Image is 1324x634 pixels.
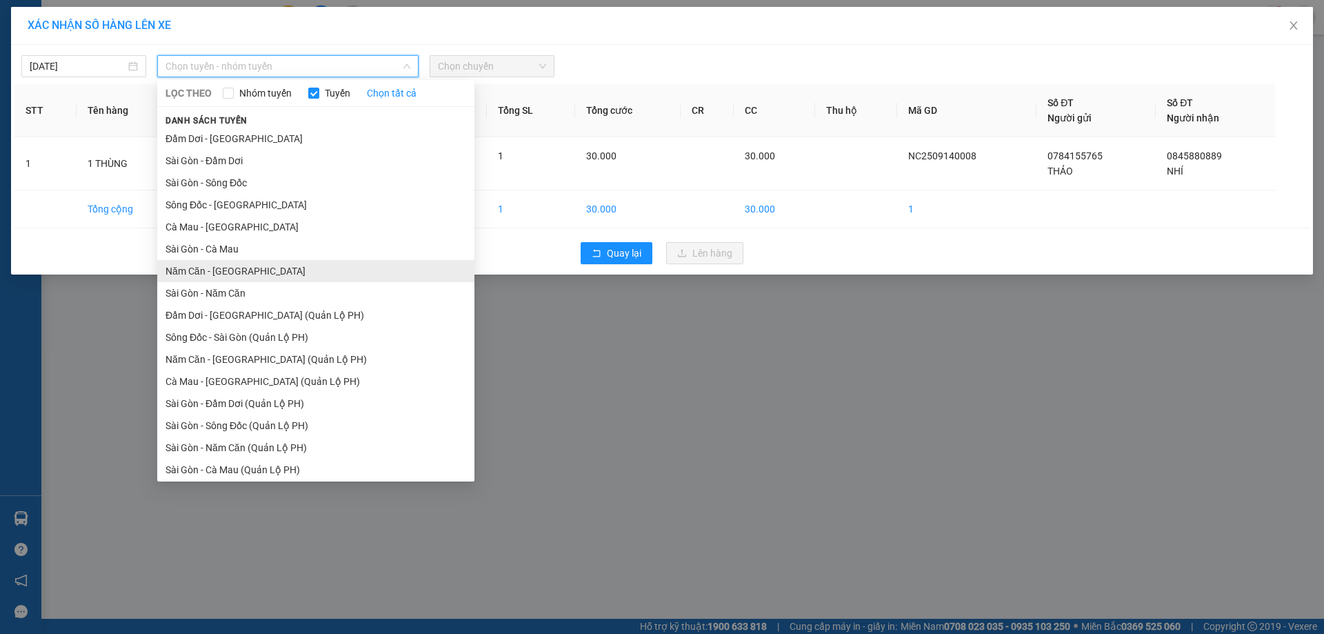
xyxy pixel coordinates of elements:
[165,86,212,101] span: LỌC THEO
[157,370,474,393] li: Cà Mau - [GEOGRAPHIC_DATA] (Quản Lộ PH)
[575,190,681,228] td: 30.000
[487,190,575,228] td: 1
[403,62,411,70] span: down
[367,86,417,101] a: Chọn tất cả
[592,248,601,259] span: rollback
[487,84,575,137] th: Tổng SL
[908,150,976,161] span: NC2509140008
[1274,7,1313,46] button: Close
[77,84,181,137] th: Tên hàng
[666,242,743,264] button: uploadLên hàng
[157,260,474,282] li: Năm Căn - [GEOGRAPHIC_DATA]
[1167,150,1222,161] span: 0845880889
[28,19,171,32] span: XÁC NHẬN SỐ HÀNG LÊN XE
[157,459,474,481] li: Sài Gòn - Cà Mau (Quản Lộ PH)
[157,282,474,304] li: Sài Gòn - Năm Căn
[77,137,181,190] td: 1 THÙNG
[438,56,546,77] span: Chọn chuyến
[157,393,474,415] li: Sài Gòn - Đầm Dơi (Quản Lộ PH)
[1167,97,1193,108] span: Số ĐT
[607,246,641,261] span: Quay lại
[14,137,77,190] td: 1
[1288,20,1299,31] span: close
[1167,166,1183,177] span: NHÍ
[157,216,474,238] li: Cà Mau - [GEOGRAPHIC_DATA]
[30,59,126,74] input: 14/09/2025
[319,86,356,101] span: Tuyến
[157,150,474,172] li: Sài Gòn - Đầm Dơi
[1167,112,1219,123] span: Người nhận
[745,150,775,161] span: 30.000
[157,115,256,127] span: Danh sách tuyến
[77,190,181,228] td: Tổng cộng
[157,172,474,194] li: Sài Gòn - Sông Đốc
[581,242,652,264] button: rollbackQuay lại
[157,348,474,370] li: Năm Căn - [GEOGRAPHIC_DATA] (Quản Lộ PH)
[498,150,503,161] span: 1
[575,84,681,137] th: Tổng cước
[1047,112,1092,123] span: Người gửi
[157,326,474,348] li: Sông Đốc - Sài Gòn (Quản Lộ PH)
[897,190,1036,228] td: 1
[157,238,474,260] li: Sài Gòn - Cà Mau
[165,56,410,77] span: Chọn tuyến - nhóm tuyến
[157,128,474,150] li: Đầm Dơi - [GEOGRAPHIC_DATA]
[234,86,297,101] span: Nhóm tuyến
[1047,97,1074,108] span: Số ĐT
[815,84,897,137] th: Thu hộ
[1047,150,1103,161] span: 0784155765
[734,190,814,228] td: 30.000
[157,437,474,459] li: Sài Gòn - Năm Căn (Quản Lộ PH)
[157,304,474,326] li: Đầm Dơi - [GEOGRAPHIC_DATA] (Quản Lộ PH)
[14,84,77,137] th: STT
[586,150,616,161] span: 30.000
[1047,166,1073,177] span: THẢO
[897,84,1036,137] th: Mã GD
[157,415,474,437] li: Sài Gòn - Sông Đốc (Quản Lộ PH)
[681,84,734,137] th: CR
[157,194,474,216] li: Sông Đốc - [GEOGRAPHIC_DATA]
[734,84,814,137] th: CC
